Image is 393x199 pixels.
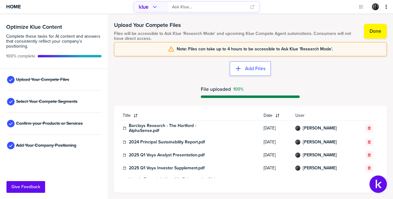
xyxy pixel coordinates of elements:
[129,153,205,158] a: 2025 Q1 Voya Analyst Presentation.pdf
[264,113,273,118] span: Date
[264,140,288,145] span: [DATE]
[6,181,45,193] button: Give Feedback
[129,123,222,133] a: Barclays Research - The Hartford - AlphaSense.pdf
[114,21,358,29] h1: Upload Your Compete Files
[6,34,102,49] span: Complete these tasks for AI content and answers that consistently reflect your company’s position...
[16,121,83,126] span: Confirm your Products or Services
[6,54,35,59] span: Active
[371,3,379,11] a: Edit Profile
[303,140,337,145] a: [PERSON_NAME]
[129,166,205,171] a: 2025 Q1 Voya Investor Supplement.pdf
[16,99,78,104] span: Select Your Compete Segments
[295,166,300,171] div: Sigourney Di Risi
[296,140,300,144] img: 067a2c94e62710512124e0c09c2123d5-sml.png
[370,28,381,34] label: Done
[296,126,300,130] img: 067a2c94e62710512124e0c09c2123d5-sml.png
[295,140,300,145] div: Sigourney Di Risi
[177,47,333,52] span: Note: Files can take up to 4 hours to be accessible to Ask Klue 'Research Mode'.
[373,4,378,10] img: 067a2c94e62710512124e0c09c2123d5-sml.png
[6,4,21,9] span: Home
[264,153,288,158] span: [DATE]
[370,176,387,193] button: Open Support Center
[6,24,102,30] h3: Optimize Klue Content
[114,31,358,41] span: Files will be accessible to Ask Klue 'Research Mode' and upcoming Klue Compete Agent automations....
[295,126,300,131] div: Sigourney Di Risi
[245,66,265,72] label: Add Files
[303,153,337,158] a: [PERSON_NAME]
[303,166,337,171] a: [PERSON_NAME]
[129,177,222,187] a: Lincoln Financial - How We Enhance the Claims Process - Competiscan.pdf
[296,153,300,157] img: 067a2c94e62710512124e0c09c2123d5-sml.png
[264,126,288,131] span: [DATE]
[233,87,243,92] span: Success
[296,166,300,170] img: 067a2c94e62710512124e0c09c2123d5-sml.png
[201,87,231,92] span: File uploaded
[372,3,379,10] div: Sigourney Di Risi
[303,126,337,131] a: [PERSON_NAME]
[129,140,205,145] a: 2024 Principal Sustainability Report.pdf
[264,166,288,171] span: [DATE]
[295,153,300,158] div: Sigourney Di Risi
[123,113,131,118] span: Title
[295,113,353,118] span: User
[16,143,76,148] span: Add Your Company Positioning
[172,2,246,12] input: Ask Klue...
[358,4,364,10] button: Open Drop
[16,77,69,82] span: Upload Your Compete Files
